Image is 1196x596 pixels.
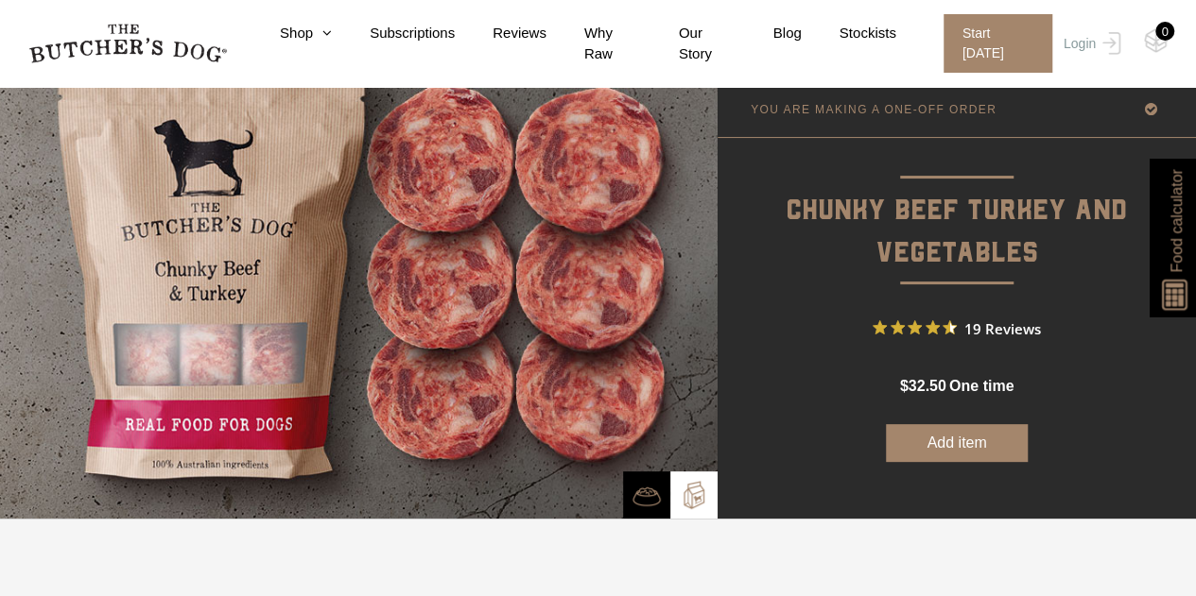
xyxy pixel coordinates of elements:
a: Blog [736,23,802,44]
img: TBD_Bowl.png [633,482,661,510]
a: Login [1059,14,1120,73]
img: TBD_Cart-Empty.png [1144,28,1168,53]
span: Start [DATE] [944,14,1052,73]
a: Reviews [455,23,546,44]
span: $ [900,378,909,394]
button: Add item [886,424,1028,462]
a: Stockists [802,23,896,44]
span: 32.50 [909,378,946,394]
p: YOU ARE MAKING A ONE-OFF ORDER [751,103,997,116]
img: TBD_Build-A-Box-2.png [680,481,708,509]
a: Start [DATE] [925,14,1059,73]
button: Rated 4.7 out of 5 stars from 19 reviews. Jump to reviews. [873,314,1041,342]
a: Shop [242,23,332,44]
a: Our Story [641,23,736,65]
span: one time [949,378,1014,394]
a: YOU ARE MAKING A ONE-OFF ORDER [718,81,1196,137]
a: Why Raw [546,23,641,65]
p: Chunky Beef Turkey and Vegetables [718,138,1196,276]
span: 19 Reviews [964,314,1041,342]
span: Food calculator [1165,169,1187,272]
a: Subscriptions [332,23,455,44]
div: 0 [1155,22,1174,41]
